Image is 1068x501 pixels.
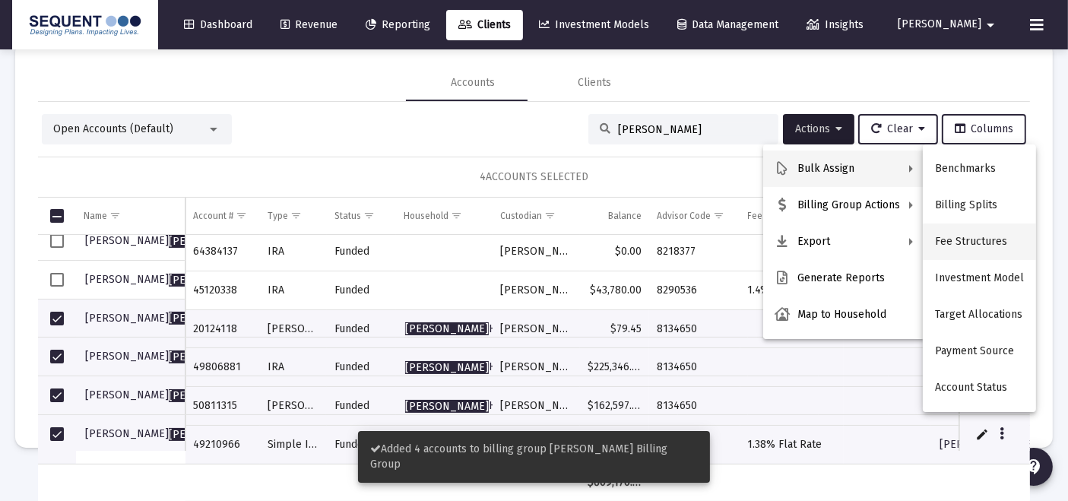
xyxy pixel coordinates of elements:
button: Payment Source [923,333,1036,369]
button: Fee Structures [923,224,1036,260]
button: Export [763,224,925,260]
button: Investment Model [923,260,1036,296]
button: Target Allocations [923,296,1036,333]
button: Map to Household [763,296,925,333]
button: Benchmarks [923,151,1036,187]
button: Billing Group Actions [763,187,925,224]
button: Billing Splits [923,187,1036,224]
button: Generate Reports [763,260,925,296]
button: Account Status [923,369,1036,406]
button: Bulk Assign [763,151,925,187]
